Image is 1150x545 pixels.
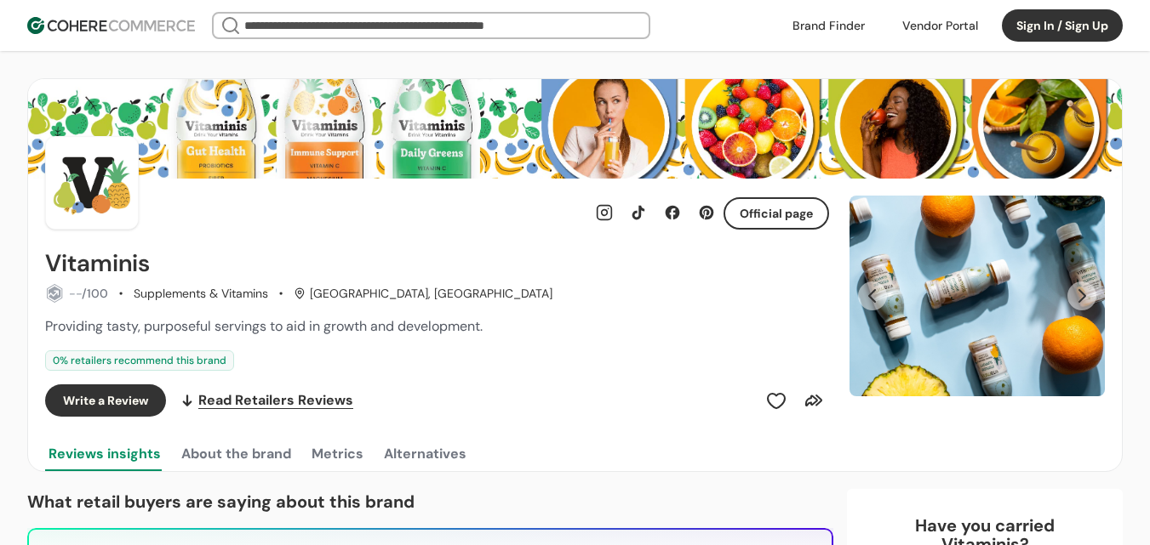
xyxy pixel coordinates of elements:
[850,196,1105,396] div: Slide 1
[69,286,82,301] span: --
[1067,281,1096,310] button: Next Slide
[134,285,268,303] div: Supplements & Vitamins
[850,196,1105,396] img: Slide 0
[45,384,166,417] button: Write a Review
[850,196,1105,396] div: Carousel
[45,136,139,230] img: Brand Photo
[180,384,353,417] a: Read Retailers Reviews
[308,437,367,471] button: Metrics
[858,281,887,310] button: Previous Slide
[45,437,164,471] button: Reviews insights
[28,79,1122,179] img: Brand cover image
[1002,9,1123,42] button: Sign In / Sign Up
[178,437,295,471] button: About the brand
[82,286,108,301] span: /100
[45,350,234,371] div: 0 % retailers recommend this brand
[294,285,552,303] div: [GEOGRAPHIC_DATA], [GEOGRAPHIC_DATA]
[27,489,833,514] p: What retail buyers are saying about this brand
[724,197,829,230] button: Official page
[45,250,150,277] h2: Vitaminis
[380,437,470,471] button: Alternatives
[198,390,353,411] span: Read Retailers Reviews
[45,317,483,335] span: Providing tasty, purposeful servings to aid in growth and development.
[27,17,195,34] img: Cohere Logo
